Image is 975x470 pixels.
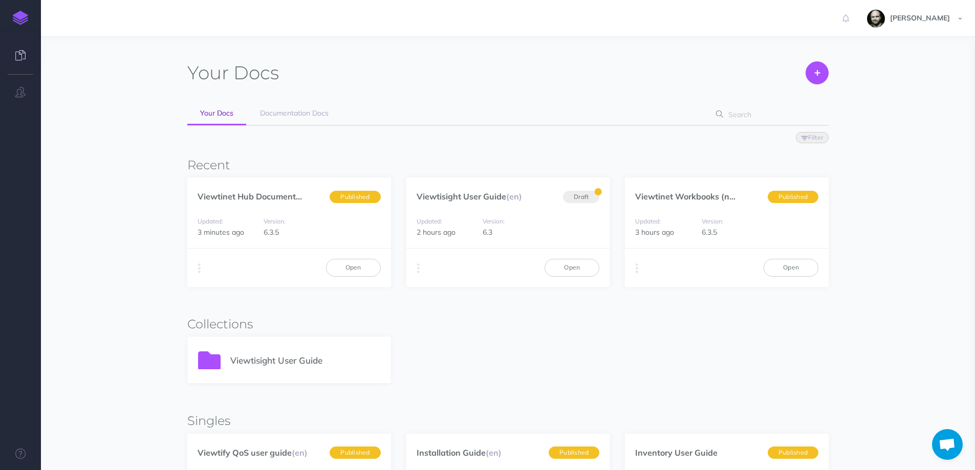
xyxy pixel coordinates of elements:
[198,191,302,202] a: Viewtinet Hub Document...
[483,217,505,225] small: Version:
[200,108,233,118] span: Your Docs
[417,447,502,458] a: Installation Guide(en)
[506,191,522,202] span: (en)
[702,228,717,237] span: 6.3.5
[187,414,829,428] h3: Singles
[198,217,223,225] small: Updated:
[796,132,829,143] button: Filter
[198,228,244,237] span: 3 minutes ago
[725,105,813,124] input: Search
[326,259,381,276] a: Open
[260,108,329,118] span: Documentation Docs
[13,11,28,25] img: logo-mark.svg
[483,228,492,237] span: 6.3
[545,259,599,276] a: Open
[636,261,638,276] i: More actions
[635,447,718,458] a: Inventory User Guide
[187,318,829,331] h3: Collections
[635,191,735,202] a: Viewtinet Workbooks (n...
[885,13,955,23] span: [PERSON_NAME]
[417,228,456,237] span: 2 hours ago
[867,10,885,28] img: fYsxTL7xyiRwVNfLOwtv2ERfMyxBnxhkboQPdXU4.jpeg
[187,61,229,84] span: Your
[702,217,724,225] small: Version:
[187,102,246,125] a: Your Docs
[198,447,308,458] a: Viewtify QoS user guide(en)
[635,228,674,237] span: 3 hours ago
[198,351,221,369] img: icon-folder.svg
[198,261,201,276] i: More actions
[417,261,420,276] i: More actions
[264,228,279,237] span: 6.3.5
[292,447,308,458] span: (en)
[764,259,818,276] a: Open
[264,217,286,225] small: Version:
[417,217,442,225] small: Updated:
[187,159,829,172] h3: Recent
[417,191,522,202] a: Viewtisight User Guide(en)
[635,217,661,225] small: Updated:
[230,353,380,367] p: Viewtisight User Guide
[187,61,279,84] h1: Docs
[486,447,502,458] span: (en)
[932,429,963,460] div: Chat abierto
[247,102,341,125] a: Documentation Docs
